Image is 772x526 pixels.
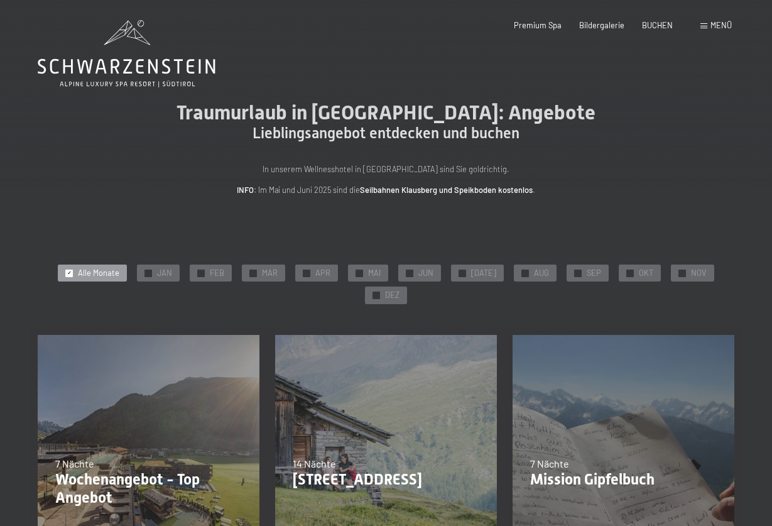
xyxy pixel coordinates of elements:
[460,270,465,277] span: ✓
[251,270,256,277] span: ✓
[357,270,362,277] span: ✓
[628,270,633,277] span: ✓
[305,270,309,277] span: ✓
[237,185,254,195] strong: INFO
[146,270,151,277] span: ✓
[315,268,330,279] span: APR
[374,292,379,299] span: ✓
[514,20,562,30] a: Premium Spa
[408,270,412,277] span: ✓
[55,471,242,507] p: Wochenangebot - Top Angebot
[523,270,528,277] span: ✓
[262,268,278,279] span: MAR
[293,471,479,489] p: [STREET_ADDRESS]
[210,268,224,279] span: FEB
[576,270,580,277] span: ✓
[360,185,533,195] strong: Seilbahnen Klausberg und Speikboden kostenlos
[199,270,204,277] span: ✓
[534,268,549,279] span: AUG
[177,101,595,124] span: Traumurlaub in [GEOGRAPHIC_DATA]: Angebote
[710,20,732,30] span: Menü
[253,124,519,142] span: Lieblingsangebot entdecken und buchen
[157,268,172,279] span: JAN
[67,270,72,277] span: ✓
[642,20,673,30] a: BUCHEN
[135,184,638,196] p: : Im Mai und Juni 2025 sind die .
[471,268,496,279] span: [DATE]
[639,268,653,279] span: OKT
[368,268,381,279] span: MAI
[530,471,717,489] p: Mission Gipfelbuch
[293,458,336,469] span: 14 Nächte
[691,268,707,279] span: NOV
[78,268,119,279] span: Alle Monate
[579,20,624,30] a: Bildergalerie
[587,268,601,279] span: SEP
[385,290,400,301] span: DEZ
[55,458,94,469] span: 7 Nächte
[135,163,638,175] p: In unserem Wellnesshotel in [GEOGRAPHIC_DATA] sind Sie goldrichtig.
[680,270,685,277] span: ✓
[418,268,433,279] span: JUN
[530,458,569,469] span: 7 Nächte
